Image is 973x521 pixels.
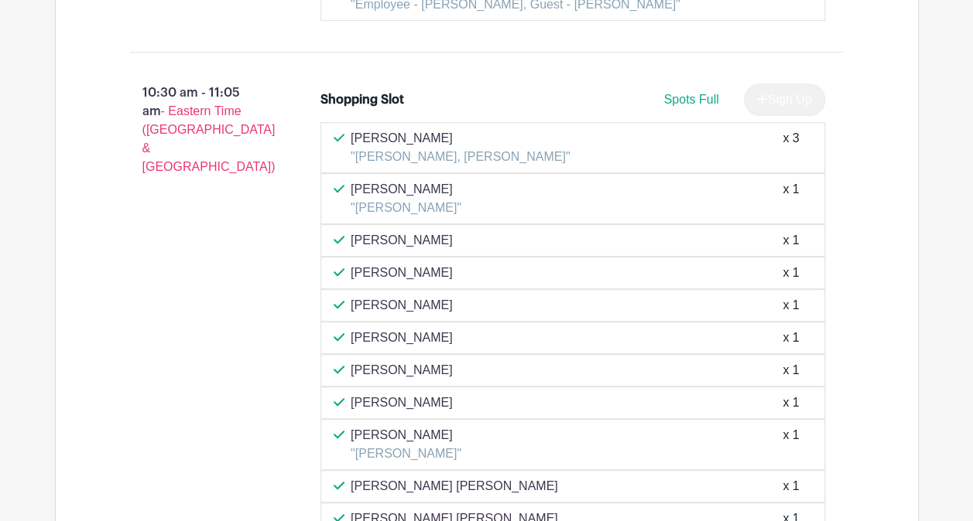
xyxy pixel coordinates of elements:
[351,426,461,444] p: [PERSON_NAME]
[783,296,799,315] div: x 1
[783,180,799,217] div: x 1
[320,90,404,109] div: Shopping Slot
[351,129,570,148] p: [PERSON_NAME]
[783,329,799,347] div: x 1
[105,77,296,182] p: 10:30 am - 11:05 am
[351,361,453,380] p: [PERSON_NAME]
[783,264,799,282] div: x 1
[351,199,461,217] p: "[PERSON_NAME]"
[783,477,799,495] div: x 1
[783,361,799,380] div: x 1
[142,104,276,173] span: - Eastern Time ([GEOGRAPHIC_DATA] & [GEOGRAPHIC_DATA])
[783,426,799,463] div: x 1
[351,444,461,463] p: "[PERSON_NAME]"
[783,393,799,412] div: x 1
[663,93,718,106] span: Spots Full
[351,148,570,166] p: "[PERSON_NAME], [PERSON_NAME]"
[351,264,453,282] p: [PERSON_NAME]
[783,129,799,166] div: x 3
[783,231,799,250] div: x 1
[351,393,453,412] p: [PERSON_NAME]
[351,296,453,315] p: [PERSON_NAME]
[351,180,461,199] p: [PERSON_NAME]
[351,329,453,347] p: [PERSON_NAME]
[351,231,453,250] p: [PERSON_NAME]
[351,477,558,495] p: [PERSON_NAME] [PERSON_NAME]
